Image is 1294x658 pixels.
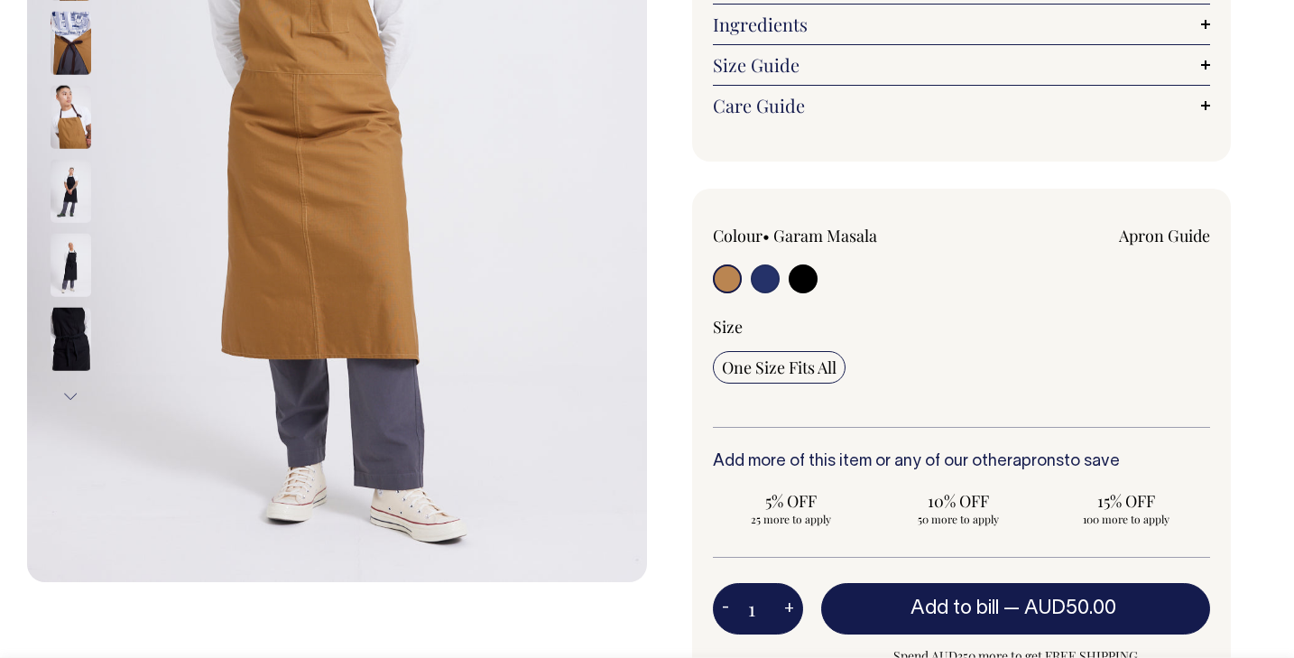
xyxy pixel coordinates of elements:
button: Add to bill —AUD50.00 [821,583,1210,634]
button: - [713,591,738,627]
a: aprons [1012,454,1064,469]
span: 100 more to apply [1057,512,1196,526]
span: One Size Fits All [722,357,836,378]
a: Size Guide [713,54,1210,76]
img: garam-masala [51,12,91,75]
span: 15% OFF [1057,490,1196,512]
img: garam-masala [51,86,91,149]
span: 50 more to apply [890,512,1029,526]
span: 5% OFF [722,490,861,512]
span: AUD50.00 [1024,599,1116,617]
span: 10% OFF [890,490,1029,512]
input: One Size Fits All [713,351,846,384]
span: • [763,225,770,246]
input: 5% OFF 25 more to apply [713,485,870,532]
label: Garam Masala [773,225,877,246]
input: 15% OFF 100 more to apply [1048,485,1205,532]
span: 25 more to apply [722,512,861,526]
div: Size [713,316,1210,338]
button: Next [57,376,84,417]
input: 10% OFF 50 more to apply [881,485,1038,532]
span: — [1003,599,1121,617]
img: black [51,234,91,297]
button: + [775,591,803,627]
div: Colour [713,225,911,246]
a: Care Guide [713,95,1210,116]
a: Ingredients [713,14,1210,35]
h6: Add more of this item or any of our other to save [713,453,1210,471]
img: black [51,160,91,223]
img: black [51,308,91,371]
a: Apron Guide [1119,225,1210,246]
span: Add to bill [910,599,999,617]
